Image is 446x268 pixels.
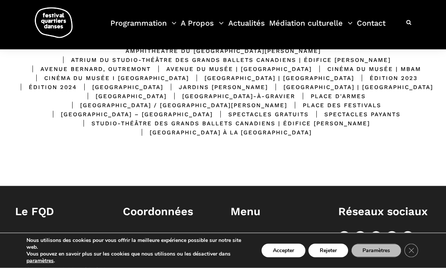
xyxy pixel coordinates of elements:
button: paramètres [26,257,54,264]
p: Vous pouvez en savoir plus sur les cookies que nous utilisons ou les désactiver dans . [26,251,247,264]
a: Actualités [228,17,265,39]
button: Paramètres [351,244,401,257]
div: Amphithéâtre du [GEOGRAPHIC_DATA][PERSON_NAME] [125,46,321,55]
div: Édition 2023 [354,74,418,83]
a: A Propos [181,17,224,39]
div: [GEOGRAPHIC_DATA] [77,83,163,92]
h1: Réseaux sociaux [338,205,431,218]
div: [GEOGRAPHIC_DATA]-à-Gravier [167,92,295,101]
div: Jardins [PERSON_NAME] [163,83,268,92]
div: Place des Festivals [287,101,381,110]
div: Cinéma du Musée | MBAM [312,65,421,74]
a: Programmation [110,17,177,39]
div: Place d'Armes [295,92,366,101]
div: Cinéma du Musée I [GEOGRAPHIC_DATA] [29,74,189,83]
div: [GEOGRAPHIC_DATA] | [GEOGRAPHIC_DATA] [189,74,354,83]
div: [GEOGRAPHIC_DATA] | [GEOGRAPHIC_DATA] [268,83,433,92]
div: Avenue du Musée | [GEOGRAPHIC_DATA] [151,65,312,74]
div: [GEOGRAPHIC_DATA] à la [GEOGRAPHIC_DATA] [134,128,312,137]
div: Spectacles Payants [309,110,401,119]
p: Nous utilisons des cookies pour vous offrir la meilleure expérience possible sur notre site web. [26,237,247,251]
img: logo-fqd-med [35,8,73,38]
div: Spectacles gratuits [213,110,309,119]
div: [GEOGRAPHIC_DATA] – [GEOGRAPHIC_DATA] [45,110,213,119]
a: Contact [357,17,386,39]
a: Programmation [231,233,282,240]
div: Édition 2024 [13,83,77,92]
h1: Le FQD [15,205,108,218]
div: Studio-Théâtre des Grands Ballets Canadiens | Édifice [PERSON_NAME] [76,119,370,128]
div: Atrium du Studio-Théâtre des Grands Ballets Canadiens | Édifice [PERSON_NAME] [56,55,391,65]
h1: Menu [231,205,323,218]
div: [GEOGRAPHIC_DATA] [80,92,167,101]
a: Médiation culturelle [269,17,353,39]
button: Close GDPR Cookie Banner [404,244,418,257]
div: [GEOGRAPHIC_DATA] / [GEOGRAPHIC_DATA][PERSON_NAME] [65,101,287,110]
h1: Coordonnées [123,205,215,218]
button: Accepter [262,244,305,257]
div: Avenue Bernard, Outremont [25,65,151,74]
button: Rejeter [308,244,348,257]
span: Adresse [123,233,149,240]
